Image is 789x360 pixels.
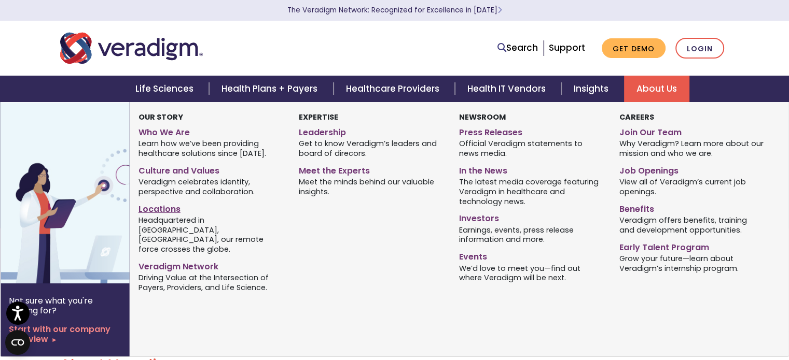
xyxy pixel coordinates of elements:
[139,112,183,122] strong: Our Story
[619,253,764,273] span: Grow your future—learn about Veradigm’s internship program.
[619,177,764,197] span: View all of Veradigm’s current job openings.
[619,138,764,159] span: Why Veradigm? Learn more about our mission and who we are.
[459,138,604,159] span: Official Veradigm statements to news media.
[459,162,604,177] a: In the News
[1,102,168,283] img: Vector image of Veradigm’s Story
[139,162,283,177] a: Culture and Values
[624,76,689,102] a: About Us
[459,177,604,207] span: The latest media coverage featuring Veradigm in healthcare and technology news.
[299,138,444,159] span: Get to know Veradigm’s leaders and board of direcors.
[139,200,283,215] a: Locations
[497,5,502,15] span: Learn More
[139,123,283,138] a: Who We Are
[497,41,538,55] a: Search
[139,214,283,254] span: Headquartered in [GEOGRAPHIC_DATA], [GEOGRAPHIC_DATA], our remote force crosses the globe.
[9,296,121,315] p: Not sure what you're looking for?
[619,162,764,177] a: Job Openings
[619,214,764,235] span: Veradigm offers benefits, training and development opportunities.
[459,263,604,283] span: We’d love to meet you—find out where Veradigm will be next.
[459,224,604,244] span: Earnings, events, press release information and more.
[334,76,455,102] a: Healthcare Providers
[619,238,764,253] a: Early Talent Program
[209,76,333,102] a: Health Plans + Payers
[139,257,283,272] a: Veradigm Network
[619,123,764,138] a: Join Our Team
[459,123,604,138] a: Press Releases
[299,162,444,177] a: Meet the Experts
[561,76,624,102] a: Insights
[287,5,502,15] a: The Veradigm Network: Recognized for Excellence in [DATE]Learn More
[139,177,283,197] span: Veradigm celebrates identity, perspective and collaboration.
[60,31,203,65] img: Veradigm logo
[123,76,209,102] a: Life Sciences
[602,38,666,59] a: Get Demo
[459,209,604,224] a: Investors
[299,177,444,197] span: Meet the minds behind our valuable insights.
[299,123,444,138] a: Leadership
[9,324,121,344] a: Start with our company overview
[5,330,30,355] button: Open CMP widget
[459,248,604,263] a: Events
[459,112,506,122] strong: Newsroom
[139,272,283,293] span: Driving Value at the Intersection of Payers, Providers, and Life Science.
[675,38,724,59] a: Login
[455,76,561,102] a: Health IT Vendors
[619,200,764,215] a: Benefits
[139,138,283,159] span: Learn how we’ve been providing healthcare solutions since [DATE].
[299,112,338,122] strong: Expertise
[619,112,654,122] strong: Careers
[549,41,585,54] a: Support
